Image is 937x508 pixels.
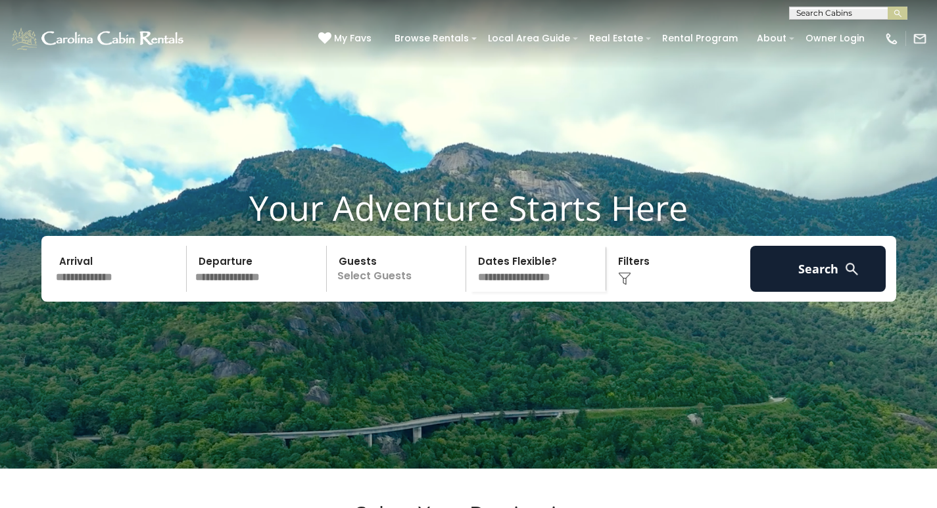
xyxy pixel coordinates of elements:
[318,32,375,46] a: My Favs
[656,28,744,49] a: Rental Program
[10,187,927,228] h1: Your Adventure Starts Here
[913,32,927,46] img: mail-regular-white.png
[799,28,871,49] a: Owner Login
[481,28,577,49] a: Local Area Guide
[10,26,187,52] img: White-1-1-2.png
[884,32,899,46] img: phone-regular-white.png
[750,246,886,292] button: Search
[750,28,793,49] a: About
[618,272,631,285] img: filter--v1.png
[334,32,372,45] span: My Favs
[844,261,860,277] img: search-regular-white.png
[583,28,650,49] a: Real Estate
[331,246,466,292] p: Select Guests
[388,28,475,49] a: Browse Rentals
